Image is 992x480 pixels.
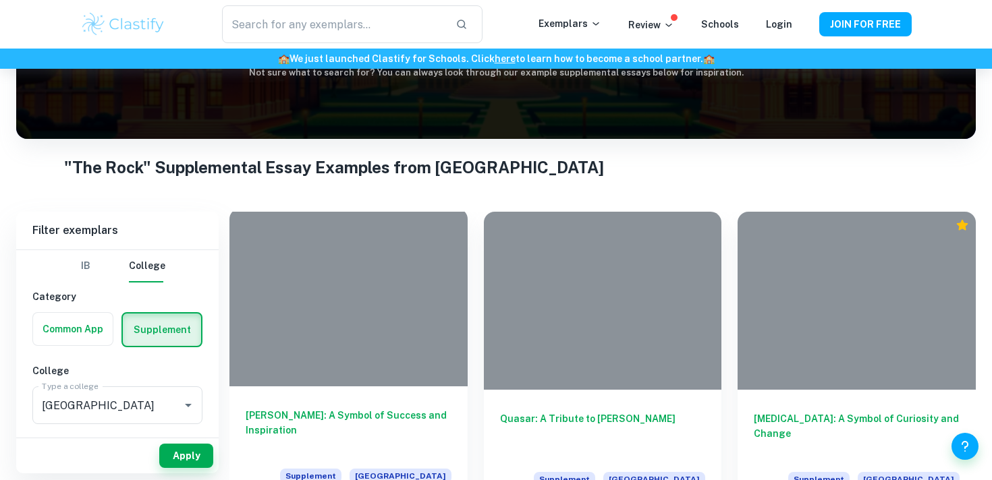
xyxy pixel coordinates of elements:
[495,53,516,64] a: here
[32,363,202,378] h6: College
[179,396,198,415] button: Open
[33,313,113,345] button: Common App
[32,289,202,304] h6: Category
[703,53,715,64] span: 🏫
[628,18,674,32] p: Review
[500,411,706,456] h6: Quasar: A Tribute to [PERSON_NAME]
[16,66,976,80] h6: Not sure what to search for? You can always look through our example supplemental essays below fo...
[952,433,979,460] button: Help and Feedback
[701,19,739,30] a: Schools
[70,250,165,282] div: Filter type choice
[246,408,451,452] h6: [PERSON_NAME]: A Symbol of Success and Inspiration
[42,380,98,392] label: Type a college
[159,444,213,468] button: Apply
[222,5,445,43] input: Search for any exemplars...
[123,313,201,346] button: Supplement
[278,53,290,64] span: 🏫
[819,12,912,36] button: JOIN FOR FREE
[539,16,601,31] p: Exemplars
[754,411,960,456] h6: [MEDICAL_DATA]: A Symbol of Curiosity and Change
[956,218,969,232] div: Premium
[3,51,989,66] h6: We just launched Clastify for Schools. Click to learn how to become a school partner.
[80,11,166,38] img: Clastify logo
[64,155,928,179] h1: "The Rock" Supplemental Essay Examples from [GEOGRAPHIC_DATA]
[16,212,219,249] h6: Filter exemplars
[70,250,102,282] button: IB
[129,250,165,282] button: College
[766,19,792,30] a: Login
